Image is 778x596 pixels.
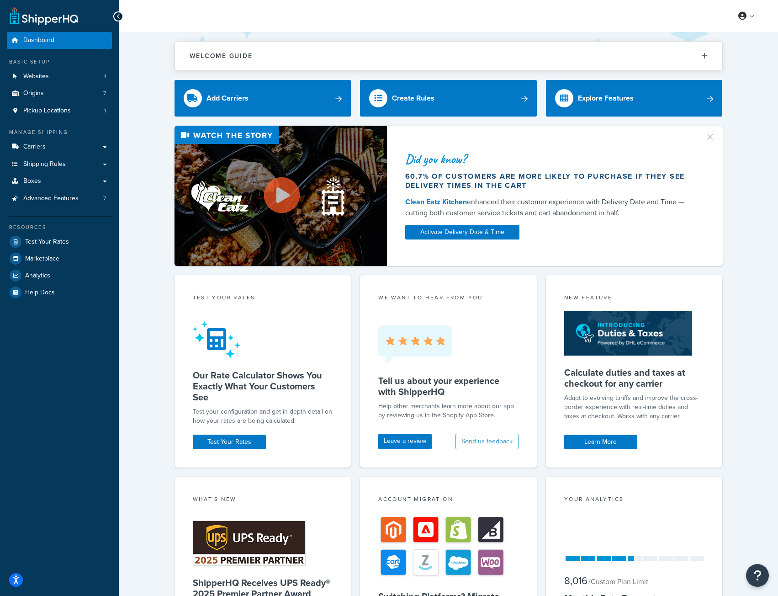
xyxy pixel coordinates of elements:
[175,126,387,266] img: Video thumbnail
[23,160,66,168] span: Shipping Rules
[378,402,519,420] p: Help other merchants learn more about our app by reviewing us in the Shopify App Store.
[588,576,648,587] small: / Custom Plan Limit
[23,73,49,80] span: Websites
[23,37,54,44] span: Dashboard
[360,80,537,117] a: Create Rules
[564,394,704,421] p: Adapt to evolving tariffs and improve the cross-border experience with real-time duties and taxes...
[7,85,112,102] li: Origins
[7,267,112,284] a: Analytics
[25,272,50,280] span: Analytics
[378,434,432,449] a: Leave a review
[7,102,112,119] li: Pickup Locations
[405,172,694,190] div: 60.7% of customers are more likely to purchase if they see delivery times in the cart
[23,177,41,185] span: Boxes
[23,107,71,115] span: Pickup Locations
[546,80,723,117] a: Explore Features
[23,195,79,202] span: Advanced Features
[7,234,112,250] a: Test Your Rates
[7,190,112,207] a: Advanced Features7
[7,102,112,119] a: Pickup Locations1
[175,80,351,117] a: Add Carriers
[7,58,112,66] div: Basic Setup
[193,435,266,449] a: Test Your Rates
[455,434,519,449] button: Send us feedback
[564,435,637,449] a: Learn More
[193,370,333,403] h5: Our Rate Calculator Shows You Exactly What Your Customers See
[564,293,704,304] div: New Feature
[7,156,112,173] a: Shipping Rules
[103,90,106,97] span: 7
[405,197,694,218] div: enhanced their customer experience with Delivery Date and Time — cutting both customer service ti...
[378,293,519,302] p: we want to hear from you
[7,250,112,267] a: Marketplace
[7,85,112,102] a: Origins7
[175,42,722,70] button: Welcome Guide
[23,90,44,97] span: Origins
[7,223,112,231] div: Resources
[7,128,112,136] div: Manage Shipping
[23,143,46,151] span: Carriers
[378,375,519,397] h5: Tell us about your experience with ShipperHQ
[405,225,519,239] a: Activate Delivery Date & Time
[7,173,112,190] a: Boxes
[206,92,249,105] div: Add Carriers
[103,195,106,202] span: 7
[564,367,704,389] h5: Calculate duties and taxes at checkout for any carrier
[392,92,434,105] div: Create Rules
[104,73,106,80] span: 1
[7,32,112,49] a: Dashboard
[7,68,112,85] a: Websites1
[7,190,112,207] li: Advanced Features
[564,495,704,506] div: Your Analytics
[190,53,253,59] h2: Welcome Guide
[193,495,333,506] div: What's New
[405,197,467,207] a: Clean Eatz Kitchen
[746,564,769,587] button: Open Resource Center
[378,495,519,506] div: Account Migration
[578,92,634,105] div: Explore Features
[25,238,69,246] span: Test Your Rates
[104,107,106,115] span: 1
[25,289,55,297] span: Help Docs
[7,68,112,85] li: Websites
[405,153,694,165] div: Did you know?
[193,407,333,426] div: Test your configuration and get in-depth detail on how your rates are being calculated.
[564,573,587,588] span: 8,016
[25,255,59,263] span: Marketplace
[7,284,112,301] a: Help Docs
[7,138,112,155] a: Carriers
[193,293,333,304] div: Test your rates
